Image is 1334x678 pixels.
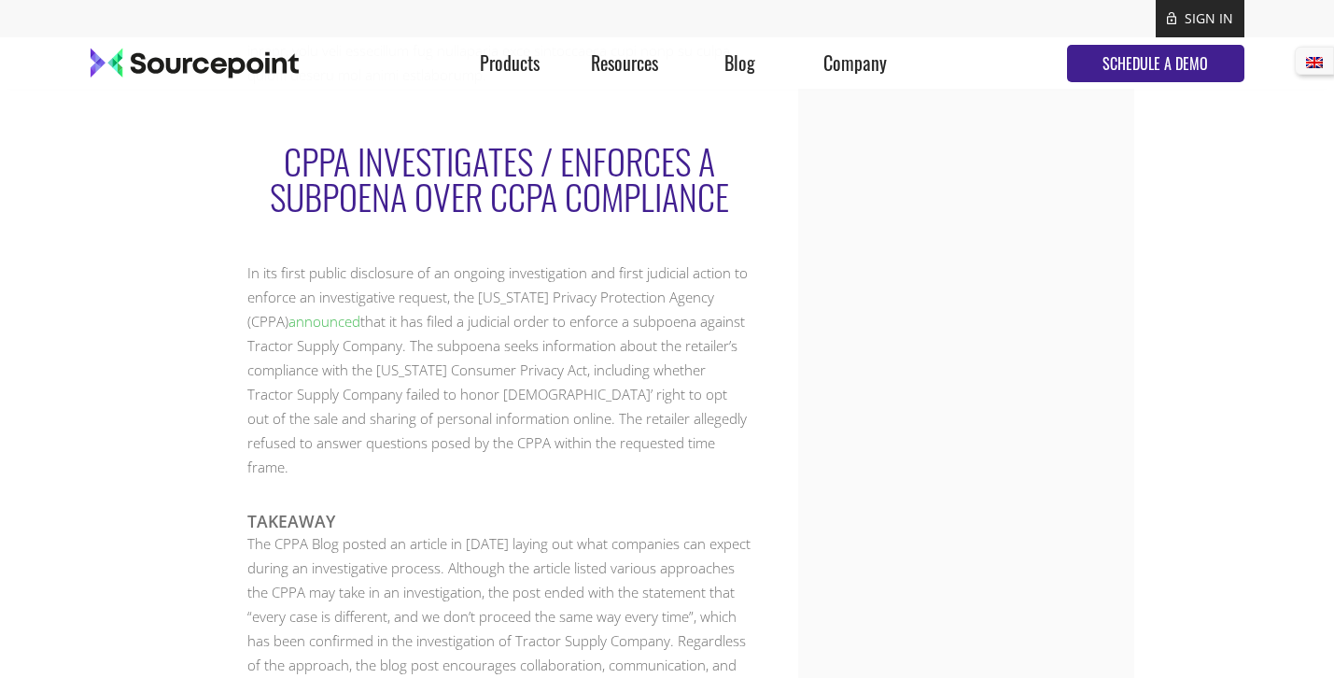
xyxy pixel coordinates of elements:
img: logo.svg [91,48,299,79]
strong: TAKEAWAY [247,510,335,532]
div: Company [797,37,912,89]
div: Blog [682,37,797,89]
span: . [236,94,239,110]
a: Privacy and Cookie Policy [80,92,236,110]
h2: CPPA Investigates / Enforces a Subpoena Over CCPA Compliance [247,143,751,261]
a: SCHEDULE A DEMO [1067,45,1244,82]
div: Products [452,37,567,89]
p: In its first public disclosure of an ongoing investigation and first judicial action to enforce a... [247,261,751,479]
div: Resources [568,37,682,89]
a: SIGN IN [1185,9,1233,27]
img: English [1306,57,1323,68]
img: lock.svg [1167,11,1176,25]
a: announced [288,312,360,331]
